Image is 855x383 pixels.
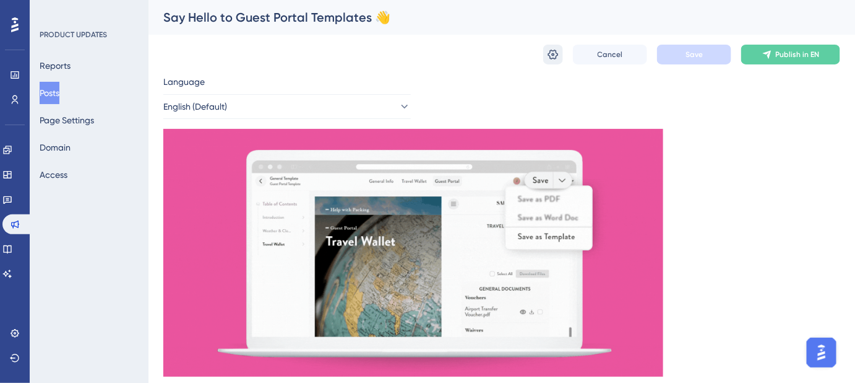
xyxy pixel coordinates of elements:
[40,30,107,40] div: PRODUCT UPDATES
[163,9,809,26] div: Say Hello to Guest Portal Templates 👋
[598,50,623,59] span: Cancel
[40,109,94,131] button: Page Settings
[657,45,731,64] button: Save
[40,136,71,159] button: Domain
[803,334,840,371] iframe: UserGuiding AI Assistant Launcher
[40,55,71,77] button: Reports
[776,50,820,59] span: Publish in EN
[685,50,703,59] span: Save
[163,129,663,377] img: file-1756738010842.gif
[573,45,647,64] button: Cancel
[741,45,840,64] button: Publish in EN
[40,82,59,104] button: Posts
[40,164,67,186] button: Access
[163,74,205,89] span: Language
[163,94,411,119] button: English (Default)
[163,99,227,114] span: English (Default)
